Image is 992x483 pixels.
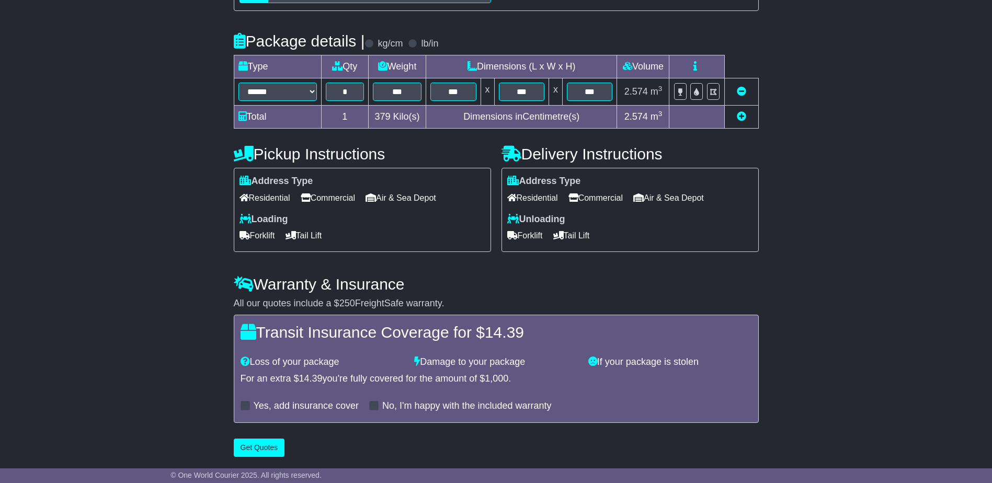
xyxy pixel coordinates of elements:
[651,111,663,122] span: m
[568,190,623,206] span: Commercial
[234,298,759,309] div: All our quotes include a $ FreightSafe warranty.
[301,190,355,206] span: Commercial
[553,227,590,244] span: Tail Lift
[409,356,583,368] div: Damage to your package
[624,86,648,97] span: 2.574
[321,55,369,78] td: Qty
[286,227,322,244] span: Tail Lift
[299,373,323,384] span: 14.39
[485,373,508,384] span: 1,000
[170,471,322,479] span: © One World Courier 2025. All rights reserved.
[481,78,494,106] td: x
[382,400,552,412] label: No, I'm happy with the included warranty
[366,190,436,206] span: Air & Sea Depot
[378,38,403,50] label: kg/cm
[240,190,290,206] span: Residential
[234,145,491,163] h4: Pickup Instructions
[240,214,288,225] label: Loading
[501,145,759,163] h4: Delivery Instructions
[651,86,663,97] span: m
[235,356,409,368] div: Loss of your package
[240,176,313,187] label: Address Type
[234,55,321,78] td: Type
[240,227,275,244] span: Forklift
[339,298,355,308] span: 250
[369,106,426,129] td: Kilo(s)
[633,190,704,206] span: Air & Sea Depot
[321,106,369,129] td: 1
[234,439,285,457] button: Get Quotes
[507,190,558,206] span: Residential
[737,111,746,122] a: Add new item
[507,214,565,225] label: Unloading
[658,110,663,118] sup: 3
[507,176,581,187] label: Address Type
[369,55,426,78] td: Weight
[507,227,543,244] span: Forklift
[737,86,746,97] a: Remove this item
[241,324,752,341] h4: Transit Insurance Coverage for $
[421,38,438,50] label: lb/in
[375,111,391,122] span: 379
[617,55,669,78] td: Volume
[254,400,359,412] label: Yes, add insurance cover
[241,373,752,385] div: For an extra $ you're fully covered for the amount of $ .
[426,106,617,129] td: Dimensions in Centimetre(s)
[234,32,365,50] h4: Package details |
[658,85,663,93] sup: 3
[234,106,321,129] td: Total
[485,324,524,341] span: 14.39
[624,111,648,122] span: 2.574
[583,356,757,368] div: If your package is stolen
[549,78,562,106] td: x
[426,55,617,78] td: Dimensions (L x W x H)
[234,275,759,293] h4: Warranty & Insurance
